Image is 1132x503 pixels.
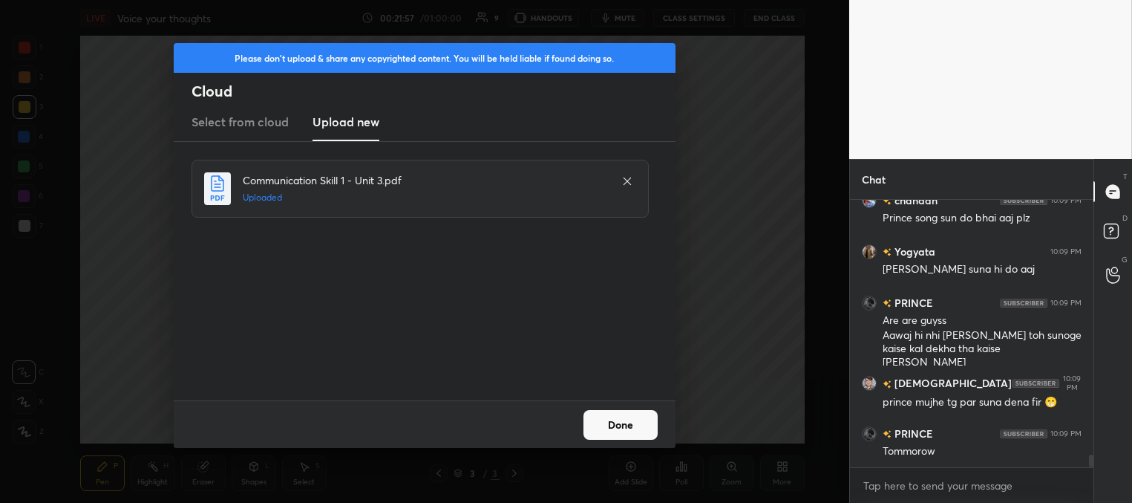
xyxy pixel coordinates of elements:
button: Done [583,410,658,440]
img: no-rating-badge.077c3623.svg [883,249,891,257]
h6: chandan [891,192,938,208]
img: 4P8fHbbgJtejmAAAAAElFTkSuQmCC [1000,196,1047,205]
div: Aawaj hi nhi [PERSON_NAME] toh sunoge kaise kal dekha tha kaise [PERSON_NAME] [883,328,1082,370]
h4: Communication Skill 1 - Unit 3.pdf [243,172,606,188]
img: 4P8fHbbgJtejmAAAAAElFTkSuQmCC [1012,379,1059,388]
h6: PRINCE [891,295,933,311]
div: Prince song sun do bhai aaj plz [883,211,1082,226]
div: prince mujhe tg par suna dena fir 😁 [883,395,1082,410]
h6: [DEMOGRAPHIC_DATA] [891,376,1012,392]
h5: Uploaded [243,191,606,204]
div: 10:09 PM [1050,429,1082,438]
div: [PERSON_NAME] suna hi do aaj [883,262,1082,277]
p: D [1122,212,1128,224]
div: 10:09 PM [1062,374,1082,392]
div: 10:09 PM [1050,299,1082,308]
h2: Cloud [192,82,675,101]
div: Tommorow [883,444,1082,459]
div: 10:09 PM [1050,196,1082,205]
div: grid [850,200,1093,467]
h3: Upload new [313,113,379,131]
img: no-rating-badge.077c3623.svg [883,300,891,308]
img: 4P8fHbbgJtejmAAAAAElFTkSuQmCC [1000,299,1047,308]
img: 3fb1fb7925134e51ae6eba03aac1c5c6.jpg [862,296,877,311]
img: no-rating-badge.077c3623.svg [883,380,891,389]
p: T [1123,171,1128,182]
img: 630e2be191304698913bfa3794a83ab5.jpg [862,376,877,391]
img: b846a2c0251049a0a56075ec3e0c575e.jpg [862,193,877,208]
div: 10:09 PM [1050,247,1082,256]
h6: Yogyata [891,244,935,259]
img: no-rating-badge.077c3623.svg [883,431,891,439]
p: G [1122,254,1128,265]
div: Please don't upload & share any copyrighted content. You will be held liable if found doing so. [174,43,675,73]
h6: PRINCE [891,426,933,441]
img: d70b7935226f4b7d91ec5b29b1424a40.jpg [862,244,877,259]
img: 3fb1fb7925134e51ae6eba03aac1c5c6.jpg [862,426,877,441]
p: Chat [850,160,897,199]
div: Are are guyss [883,314,1082,328]
img: no-rating-badge.077c3623.svg [883,198,891,206]
img: 4P8fHbbgJtejmAAAAAElFTkSuQmCC [1000,429,1047,438]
